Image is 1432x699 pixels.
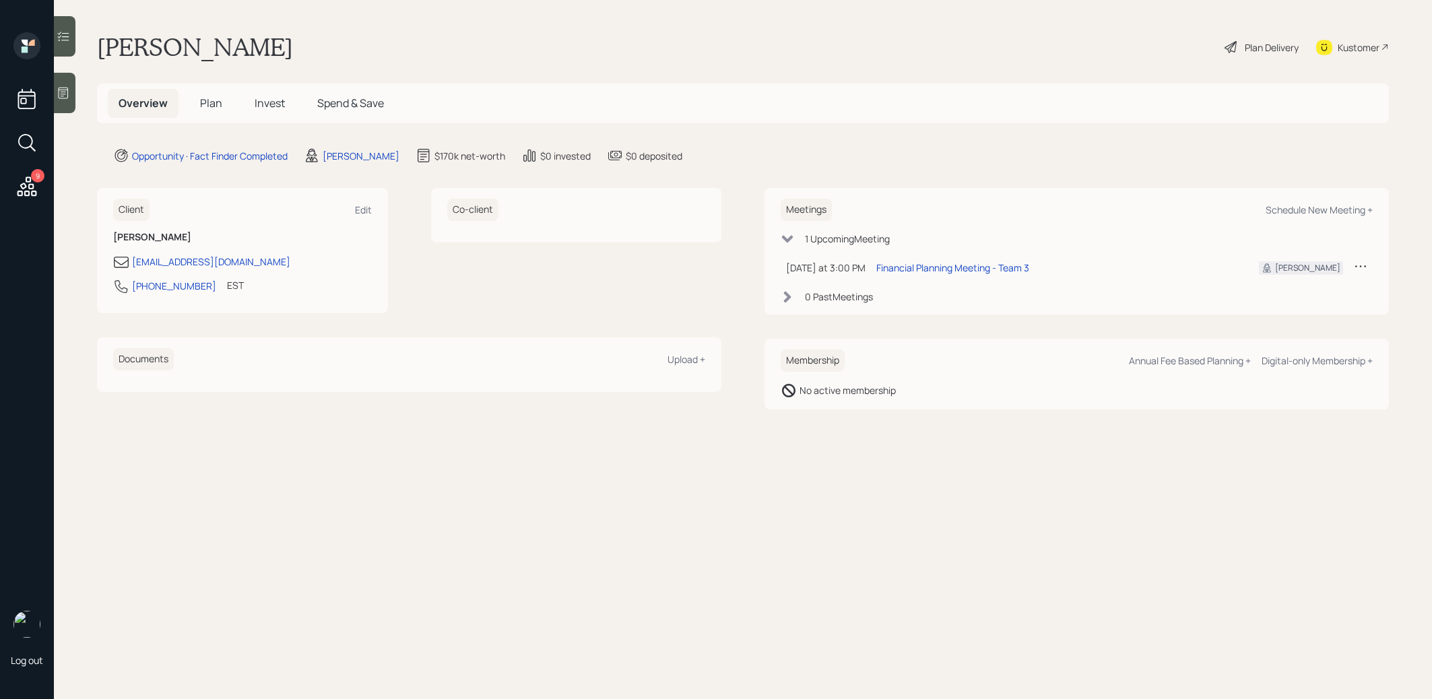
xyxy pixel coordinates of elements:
h6: Client [113,199,150,221]
div: Annual Fee Based Planning + [1129,354,1251,367]
img: treva-nostdahl-headshot.png [13,611,40,638]
div: Financial Planning Meeting - Team 3 [876,261,1029,275]
div: [EMAIL_ADDRESS][DOMAIN_NAME] [132,255,290,269]
h6: Membership [781,349,845,372]
div: Log out [11,654,43,667]
div: [PERSON_NAME] [323,149,399,163]
div: Opportunity · Fact Finder Completed [132,149,288,163]
h6: [PERSON_NAME] [113,232,372,243]
div: 0 Past Meeting s [805,290,873,304]
div: $0 deposited [626,149,682,163]
span: Invest [255,96,285,110]
div: Edit [355,203,372,216]
span: Overview [119,96,168,110]
div: $170k net-worth [434,149,505,163]
span: Plan [200,96,222,110]
div: [DATE] at 3:00 PM [786,261,866,275]
div: Upload + [668,353,705,366]
div: Kustomer [1338,40,1379,55]
div: 9 [31,169,44,182]
h6: Documents [113,348,174,370]
h6: Co-client [447,199,498,221]
div: No active membership [800,383,896,397]
div: Plan Delivery [1245,40,1299,55]
div: [PERSON_NAME] [1275,262,1340,274]
div: Digital-only Membership + [1262,354,1373,367]
h1: [PERSON_NAME] [97,32,293,62]
div: 1 Upcoming Meeting [805,232,890,246]
div: [PHONE_NUMBER] [132,279,216,293]
div: $0 invested [540,149,591,163]
span: Spend & Save [317,96,384,110]
div: Schedule New Meeting + [1266,203,1373,216]
h6: Meetings [781,199,832,221]
div: EST [227,278,244,292]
